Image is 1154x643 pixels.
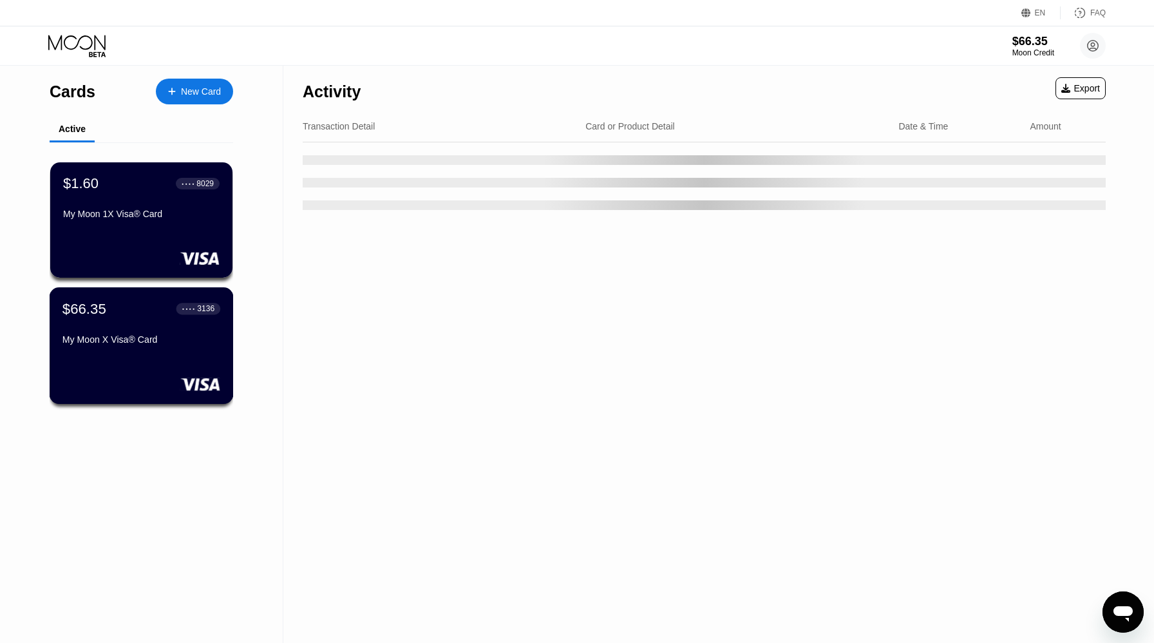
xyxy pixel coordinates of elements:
div: Cards [50,82,95,101]
div: $1.60● ● ● ●8029My Moon 1X Visa® Card [50,162,232,278]
div: 3136 [197,304,214,313]
div: New Card [181,86,221,97]
div: 8029 [196,179,214,188]
div: Active [59,124,86,134]
div: ● ● ● ● [182,307,195,311]
div: FAQ [1061,6,1106,19]
div: New Card [156,79,233,104]
div: $1.60 [63,175,99,192]
div: Export [1055,77,1106,99]
div: $66.35 [62,300,106,317]
div: EN [1021,6,1061,19]
div: Date & Time [898,121,948,131]
div: Card or Product Detail [585,121,675,131]
div: My Moon 1X Visa® Card [63,209,220,219]
div: ● ● ● ● [182,182,194,186]
div: $66.35 [1012,35,1054,48]
div: Transaction Detail [303,121,375,131]
div: EN [1035,8,1046,17]
div: $66.35Moon Credit [1012,35,1054,57]
div: Export [1061,83,1100,93]
div: Activity [303,82,361,101]
div: My Moon X Visa® Card [62,334,220,345]
iframe: Mesajlaşma penceresini başlatma düğmesi [1102,591,1144,633]
div: $66.35● ● ● ●3136My Moon X Visa® Card [50,288,232,403]
div: Amount [1030,121,1061,131]
div: Moon Credit [1012,48,1054,57]
div: FAQ [1090,8,1106,17]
